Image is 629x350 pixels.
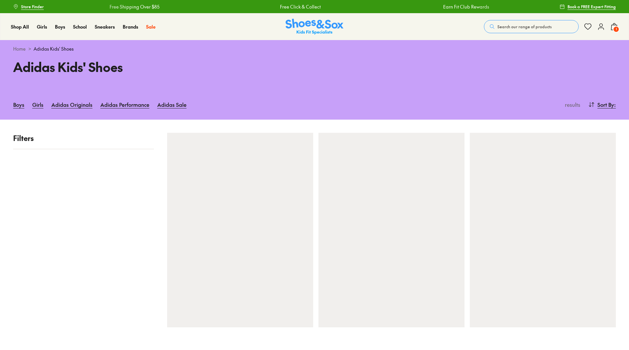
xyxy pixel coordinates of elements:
p: results [562,101,580,108]
a: Adidas Originals [51,97,92,112]
a: Boys [55,23,65,30]
a: Shoes & Sox [286,19,343,35]
a: Girls [37,23,47,30]
span: Search our range of products [497,24,552,30]
a: Shop All [11,23,29,30]
a: Earn Fit Club Rewards [441,3,488,10]
span: Adidas Kids' Shoes [34,45,74,52]
a: Home [13,45,26,52]
div: > [13,45,616,52]
a: Brands [123,23,138,30]
a: School [73,23,87,30]
span: 1 [613,26,619,33]
button: Sort By: [588,97,616,112]
a: Book a FREE Expert Fitting [560,1,616,12]
a: Boys [13,97,24,112]
a: Adidas Performance [100,97,149,112]
a: Sneakers [95,23,115,30]
a: Sale [146,23,156,30]
p: Filters [13,133,154,144]
span: Store Finder [21,4,44,10]
button: 1 [610,19,618,34]
button: Search our range of products [484,20,579,33]
span: Book a FREE Expert Fitting [567,4,616,10]
img: SNS_Logo_Responsive.svg [286,19,343,35]
a: Free Click & Collect [278,3,319,10]
span: Sort By [597,101,614,108]
h1: Adidas Kids' Shoes [13,58,307,76]
a: Girls [32,97,43,112]
a: Adidas Sale [157,97,187,112]
a: Store Finder [13,1,44,12]
a: Free Shipping Over $85 [108,3,158,10]
span: : [614,101,616,108]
